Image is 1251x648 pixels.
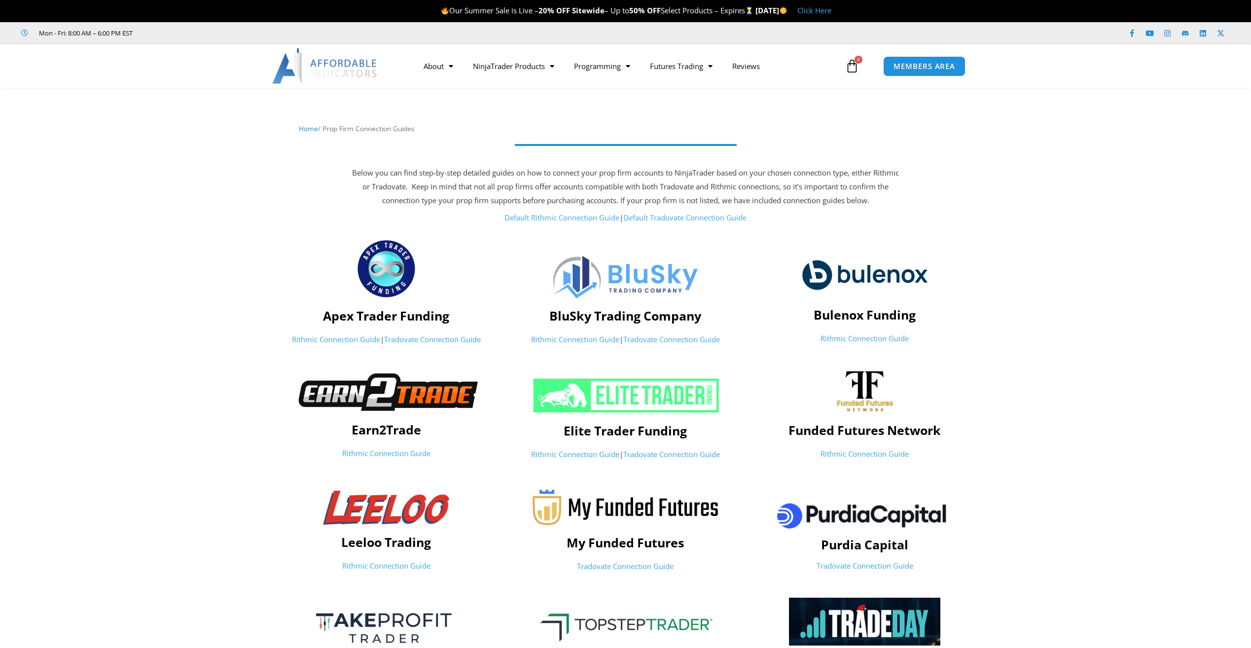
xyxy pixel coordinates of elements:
img: 🌞 [780,7,787,14]
a: Click Here [797,5,831,15]
a: Home [299,124,318,133]
a: Rithmic Connection Guide [821,333,909,343]
p: | [511,333,740,347]
img: ⌛ [746,7,753,14]
strong: [DATE] [755,5,787,15]
h4: My Funded Futures [511,535,740,550]
a: Programming [564,55,640,77]
p: Below you can find step-by-step detailed guides on how to connect your prop firm accounts to Ninj... [350,166,902,208]
nav: Menu [414,55,843,77]
h4: Elite Trader Funding [511,423,740,438]
img: logo-2 | Affordable Indicators – NinjaTrader [802,252,928,297]
a: Reviews [722,55,770,77]
h4: BluSky Trading Company [511,308,740,323]
a: Tradovate Connection Guide [384,334,481,344]
img: Myfundedfutures-logo-22 | Affordable Indicators – NinjaTrader [533,490,718,525]
img: TopStepTrader-Review-1 | Affordable Indicators – NinjaTrader [529,605,722,643]
a: MEMBERS AREA [883,56,965,76]
h4: Bulenox Funding [750,307,979,322]
img: Logo | Affordable Indicators – NinjaTrader [553,256,698,298]
a: Tradovate Connection Guide [623,449,720,459]
a: NinjaTrader Products [463,55,564,77]
p: | [350,211,902,225]
a: Tradovate Connection Guide [623,334,720,344]
a: Rithmic Connection Guide [531,449,619,459]
img: Leeloologo-1-1-1024x278-1-300x81 | Affordable Indicators – NinjaTrader [323,491,449,525]
h4: Purdia Capital [750,537,979,552]
img: ETF 2024 NeonGrn 1 | Affordable Indicators – NinjaTrader [532,378,720,413]
span: Our Summer Sale is Live – – Up to Select Products – Expires [441,5,755,15]
span: Mon - Fri: 8:00 AM – 6:00 PM EST [36,27,133,39]
span: MEMBERS AREA [894,63,955,70]
a: Default Rithmic Connection Guide [504,213,619,222]
h4: Apex Trader Funding [272,308,501,323]
h4: Earn2Trade [272,422,501,437]
a: Futures Trading [640,55,722,77]
a: Default Tradovate Connection Guide [623,213,747,222]
iframe: Customer reviews powered by Trustpilot [146,28,294,38]
a: Tradovate Connection Guide [577,561,674,571]
img: pc | Affordable Indicators – NinjaTrader [768,490,961,540]
span: 0 [855,56,862,64]
a: Rithmic Connection Guide [342,448,430,458]
p: | [272,333,501,347]
img: channels4_profile | Affordable Indicators – NinjaTrader [836,370,894,413]
img: Screenshot 2025-01-06 145633 | Affordable Indicators – NinjaTrader [789,598,940,645]
a: Rithmic Connection Guide [821,449,909,459]
a: About [414,55,463,77]
strong: 50% OFF [629,5,661,15]
a: Rithmic Connection Guide [292,334,380,344]
img: 🔥 [441,7,449,14]
a: Rithmic Connection Guide [342,561,430,571]
p: | [511,448,740,462]
img: Earn2TradeNB | Affordable Indicators – NinjaTrader [286,371,486,412]
a: Rithmic Connection Guide [531,334,619,344]
a: Tradovate Connection Guide [817,561,913,571]
nav: Breadcrumb [299,122,952,135]
a: 0 [830,52,874,80]
img: LogoAI | Affordable Indicators – NinjaTrader [272,48,378,84]
strong: 20% OFF [538,5,570,15]
img: apex_Logo1 | Affordable Indicators – NinjaTrader [357,239,416,299]
strong: Sitewide [572,5,605,15]
h4: Leeloo Trading [272,535,501,549]
h4: Funded Futures Network [750,423,979,437]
